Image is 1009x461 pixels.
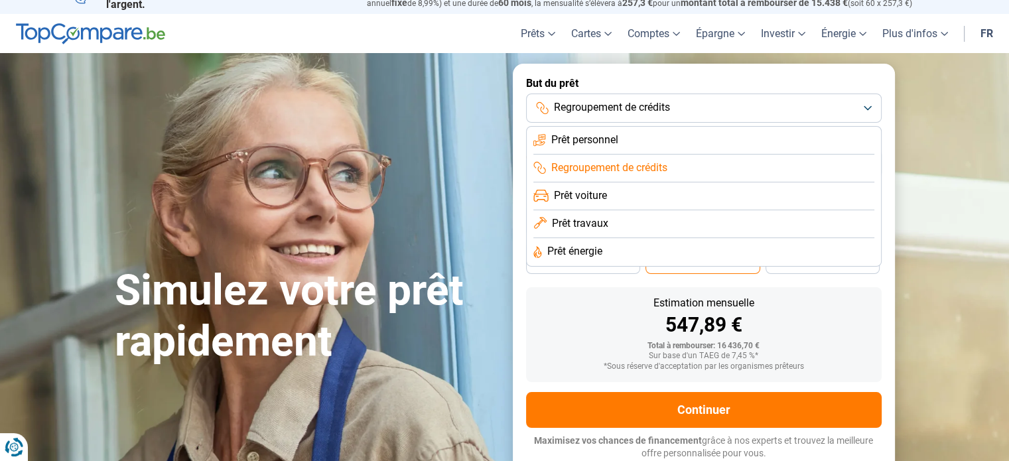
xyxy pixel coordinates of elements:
[526,77,882,90] label: But du prêt
[526,392,882,428] button: Continuer
[813,14,874,53] a: Énergie
[537,352,871,361] div: Sur base d'un TAEG de 7,45 %*
[537,298,871,308] div: Estimation mensuelle
[537,315,871,335] div: 547,89 €
[115,265,497,367] h1: Simulez votre prêt rapidement
[554,100,670,115] span: Regroupement de crédits
[551,133,618,147] span: Prêt personnel
[620,14,688,53] a: Comptes
[16,23,165,44] img: TopCompare
[552,216,608,231] span: Prêt travaux
[688,260,717,268] span: 30 mois
[526,434,882,460] p: grâce à nos experts et trouvez la meilleure offre personnalisée pour vous.
[537,362,871,371] div: *Sous réserve d'acceptation par les organismes prêteurs
[551,161,667,175] span: Regroupement de crédits
[753,14,813,53] a: Investir
[569,260,598,268] span: 36 mois
[563,14,620,53] a: Cartes
[537,342,871,351] div: Total à rembourser: 16 436,70 €
[526,94,882,123] button: Regroupement de crédits
[547,244,602,259] span: Prêt énergie
[874,14,956,53] a: Plus d'infos
[513,14,563,53] a: Prêts
[534,435,702,446] span: Maximisez vos chances de financement
[808,260,837,268] span: 24 mois
[688,14,753,53] a: Épargne
[973,14,1001,53] a: fr
[554,188,607,203] span: Prêt voiture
